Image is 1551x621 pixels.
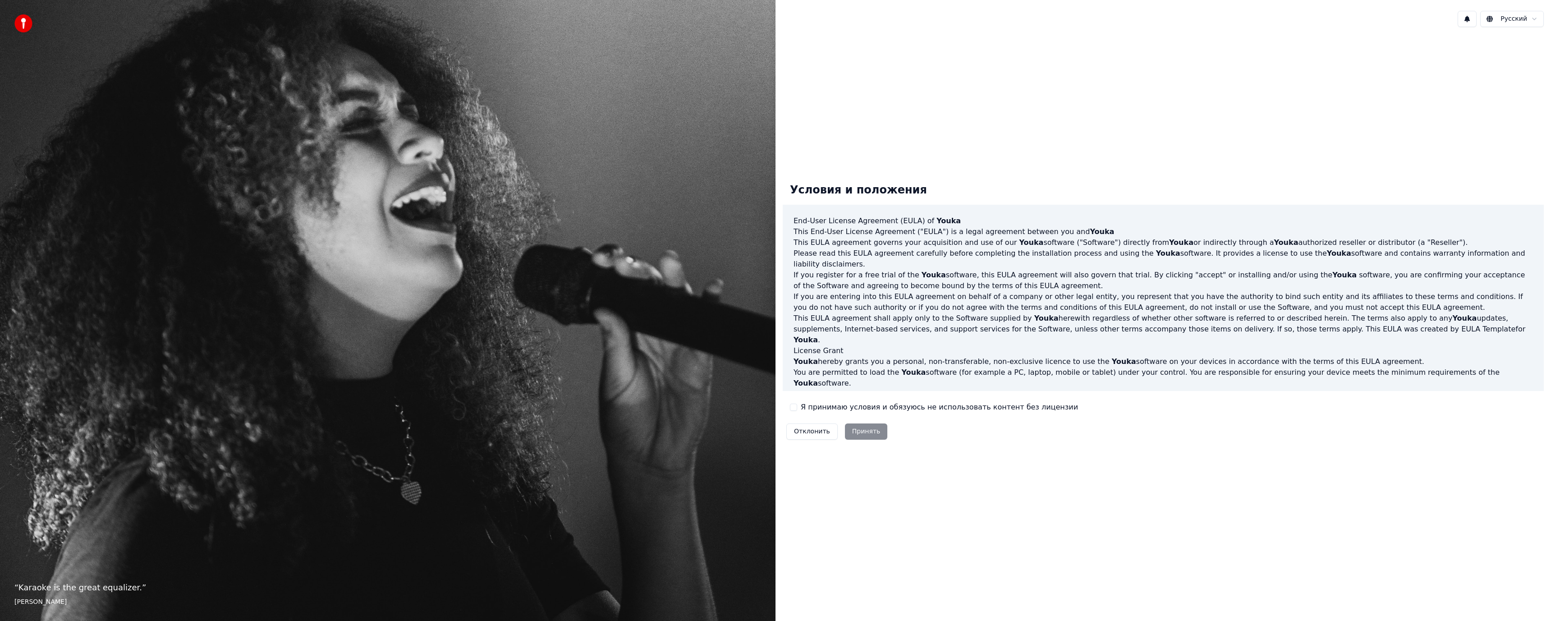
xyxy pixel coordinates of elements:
[14,598,761,607] footer: [PERSON_NAME]
[1274,238,1298,247] span: Youka
[794,389,1533,400] p: You are not permitted to:
[901,368,926,377] span: Youka
[14,14,32,32] img: youka
[794,357,818,366] span: Youka
[794,356,1533,367] p: hereby grants you a personal, non-transferable, non-exclusive licence to use the software on your...
[794,345,1533,356] h3: License Grant
[794,248,1533,270] p: Please read this EULA agreement carefully before completing the installation process and using th...
[1452,314,1477,322] span: Youka
[1156,249,1180,258] span: Youka
[14,581,761,594] p: “ Karaoke is the great equalizer. ”
[783,176,934,205] div: Условия и положения
[794,379,818,387] span: Youka
[1019,238,1043,247] span: Youka
[1090,227,1114,236] span: Youka
[1461,325,1515,333] a: EULA Template
[1034,314,1059,322] span: Youka
[1112,357,1136,366] span: Youka
[794,226,1533,237] p: This End-User License Agreement ("EULA") is a legal agreement between you and
[1327,249,1351,258] span: Youka
[1169,238,1193,247] span: Youka
[794,336,818,344] span: Youka
[794,367,1533,389] p: You are permitted to load the software (for example a PC, laptop, mobile or tablet) under your co...
[922,271,946,279] span: Youka
[794,216,1533,226] h3: End-User License Agreement (EULA) of
[786,423,838,440] button: Отклонить
[1332,271,1357,279] span: Youka
[794,313,1533,345] p: This EULA agreement shall apply only to the Software supplied by herewith regardless of whether o...
[794,270,1533,291] p: If you register for a free trial of the software, this EULA agreement will also govern that trial...
[801,402,1078,413] label: Я принимаю условия и обязуюсь не использовать контент без лицензии
[794,291,1533,313] p: If you are entering into this EULA agreement on behalf of a company or other legal entity, you re...
[794,237,1533,248] p: This EULA agreement governs your acquisition and use of our software ("Software") directly from o...
[936,216,961,225] span: Youka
